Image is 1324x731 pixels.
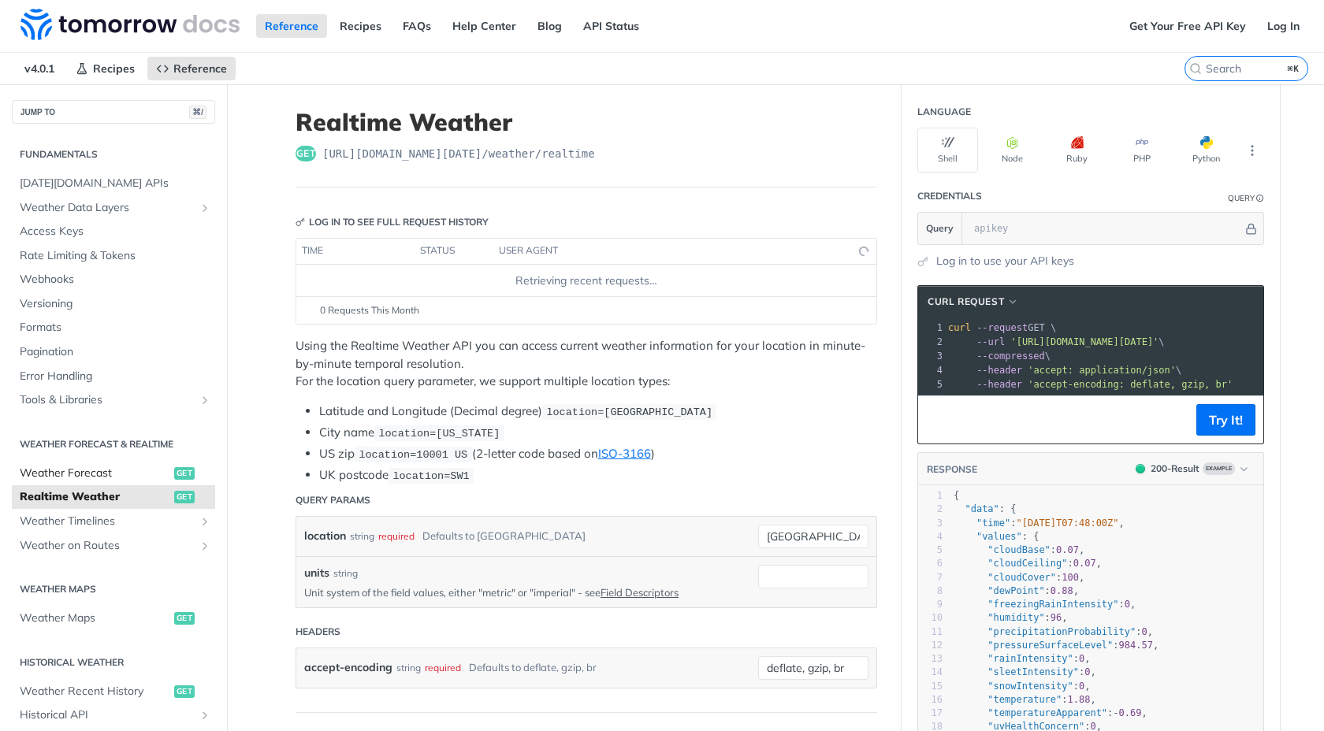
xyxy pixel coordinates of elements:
span: : , [954,585,1079,596]
th: user agent [493,239,845,264]
span: cURL Request [928,295,1004,309]
span: 0.07 [1056,544,1079,555]
a: Weather Forecastget [12,462,215,485]
li: UK postcode [319,466,877,484]
span: 0 [1079,681,1084,692]
span: Query [926,221,954,236]
span: 0 [1125,599,1130,610]
div: 8 [918,584,943,598]
div: 2 [918,335,945,349]
div: QueryInformation [1228,192,1264,204]
span: - [1113,707,1118,718]
th: status [415,239,493,264]
span: "sleetIntensity" [987,666,1079,677]
h2: Fundamentals [12,147,215,161]
a: Weather Recent Historyget [12,680,215,703]
button: Hide [1243,221,1259,236]
span: get [174,685,195,698]
span: 200 [1136,464,1145,473]
span: 0 [1079,653,1084,664]
div: Credentials [917,189,982,203]
span: '[URL][DOMAIN_NAME][DATE]' [1010,336,1158,347]
div: Defaults to deflate, gzip, br [469,656,597,679]
span: Versioning [20,296,211,312]
div: 17 [918,707,943,720]
span: --url [976,336,1005,347]
span: GET \ [948,322,1056,333]
div: Log in to see full request history [296,215,489,229]
div: 14 [918,666,943,679]
button: cURL Request [922,294,1025,310]
span: 96 [1051,612,1062,623]
li: Latitude and Longitude (Decimal degree) [319,403,877,421]
span: Weather on Routes [20,538,195,554]
span: "cloudCover" [987,572,1056,583]
div: 4 [918,363,945,377]
button: 200200-ResultExample [1128,461,1255,477]
span: "[DATE]T07:48:00Z" [1017,518,1119,529]
span: --header [976,365,1022,376]
span: : , [954,681,1091,692]
span: : , [954,518,1125,529]
span: --request [976,322,1028,333]
div: Query [1228,192,1255,204]
span: Weather Forecast [20,466,170,481]
a: Blog [529,14,571,38]
button: JUMP TO⌘/ [12,100,215,124]
div: 3 [918,349,945,363]
span: : , [954,544,1084,555]
a: Access Keys [12,220,215,243]
span: 0 Requests This Month [320,303,419,317]
span: 'accept: application/json' [1028,365,1176,376]
a: Recipes [331,14,390,38]
div: 3 [918,517,943,530]
span: get [174,612,195,625]
a: Formats [12,316,215,340]
a: Reference [256,14,327,38]
span: Weather Timelines [20,514,195,529]
button: Show subpages for Historical API [199,709,211,722]
svg: More ellipsis [1245,143,1259,158]
a: Error Handling [12,365,215,388]
button: Show subpages for Weather Timelines [199,515,211,528]
span: get [296,146,316,161]
span: "rainIntensity" [987,653,1073,664]
div: 10 [918,611,943,625]
button: Copy to clipboard [926,408,948,432]
span: location=SW1 [392,470,469,482]
button: More Languages [1240,139,1264,162]
a: Weather Mapsget [12,607,215,630]
span: https://api.tomorrow.io/v4/weather/realtime [322,146,595,161]
span: Pagination [20,344,211,360]
a: API Status [575,14,648,38]
span: : , [954,694,1096,705]
span: [DATE][DOMAIN_NAME] APIs [20,176,211,191]
span: 100 [1062,572,1079,583]
div: string [350,525,374,547]
span: --header [976,379,1022,390]
span: location=10001 US [359,449,467,461]
div: Language [917,105,971,119]
span: location=[GEOGRAPHIC_DATA] [546,406,712,418]
a: Weather on RoutesShow subpages for Weather on Routes [12,534,215,558]
span: : { [954,531,1039,542]
div: 15 [918,680,943,693]
h2: Weather Maps [12,582,215,596]
span: 'accept-encoding: deflate, gzip, br' [1028,379,1233,390]
a: Rate Limiting & Tokens [12,244,215,268]
span: ⌘/ [189,106,206,119]
span: v4.0.1 [16,57,63,80]
span: 0.07 [1073,558,1096,569]
i: Information [1256,195,1264,202]
a: Recipes [67,57,143,80]
span: "freezingRainIntensity" [987,599,1118,610]
div: Retrieving recent requests… [303,273,870,289]
span: --compressed [976,351,1045,362]
button: Show subpages for Weather Data Layers [199,202,211,214]
span: "snowIntensity" [987,681,1073,692]
div: 6 [918,557,943,570]
div: 9 [918,598,943,611]
span: : , [954,612,1068,623]
div: Query Params [296,493,370,507]
span: 0 [1084,666,1090,677]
